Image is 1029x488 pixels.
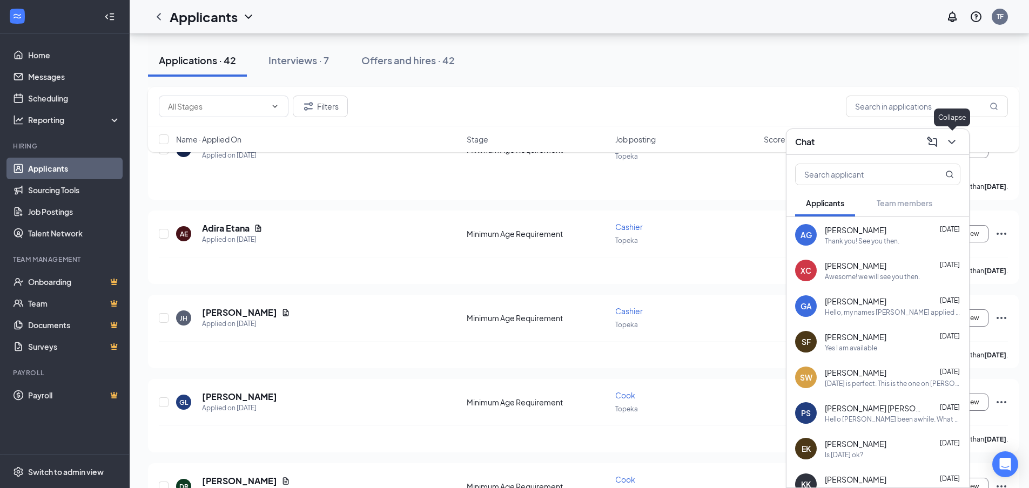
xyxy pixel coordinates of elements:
svg: Collapse [104,11,115,22]
svg: Notifications [946,10,959,23]
div: TF [997,12,1004,21]
span: Topeka [615,236,638,245]
span: [DATE] [940,261,960,269]
span: [PERSON_NAME] [825,260,886,271]
a: Home [28,44,120,66]
div: [DATE] is perfect. This is the one on [PERSON_NAME] right? [825,379,960,388]
input: Search applicant [796,164,924,185]
a: Messages [28,66,120,87]
svg: Ellipses [995,227,1008,240]
div: Is [DATE] ok? [825,450,863,459]
div: Applications · 42 [159,53,236,67]
svg: Ellipses [995,396,1008,409]
div: AG [801,229,812,240]
a: ChevronLeft [152,10,165,23]
span: Name · Applied On [176,134,241,145]
svg: Document [281,308,290,317]
div: EK [802,443,811,454]
div: Reporting [28,114,121,125]
a: Sourcing Tools [28,179,120,201]
span: [DATE] [940,332,960,340]
b: [DATE] [984,182,1006,191]
div: Yes I am available [825,343,877,353]
h5: [PERSON_NAME] [202,475,277,487]
div: GL [179,398,188,407]
div: JH [180,314,187,323]
div: SF [802,336,811,347]
span: Cook [615,390,635,400]
span: Team members [877,198,932,208]
svg: MagnifyingGlass [990,102,998,111]
svg: Filter [302,100,315,113]
a: Applicants [28,158,120,179]
div: Thank you! See you then. [825,236,899,246]
div: Collapse [934,109,970,126]
div: Awesome! we will see you then. [825,272,920,281]
div: Applied on [DATE] [202,318,290,329]
span: Topeka [615,405,638,413]
a: Job Postings [28,201,120,222]
span: Cook [615,475,635,484]
div: Minimum Age Requirement [467,228,609,239]
a: OnboardingCrown [28,271,120,293]
a: Talent Network [28,222,120,244]
div: Applied on [DATE] [202,234,263,245]
div: Team Management [13,255,118,264]
span: Topeka [615,321,638,329]
svg: ChevronDown [242,10,255,23]
input: All Stages [168,100,266,112]
div: Payroll [13,368,118,377]
div: XC [801,265,811,276]
span: Cashier [615,306,643,316]
a: TeamCrown [28,293,120,314]
a: DocumentsCrown [28,314,120,336]
span: Job posting [615,134,656,145]
span: [DATE] [940,403,960,411]
svg: ComposeMessage [926,135,939,148]
button: ChevronDown [943,133,960,151]
svg: Settings [13,466,24,477]
div: Open Intercom Messenger [992,451,1018,477]
span: [DATE] [940,439,960,447]
span: [PERSON_NAME] [PERSON_NAME] [825,403,922,414]
svg: ChevronDown [271,102,279,111]
b: [DATE] [984,267,1006,275]
span: [PERSON_NAME] [825,331,886,342]
span: [PERSON_NAME] [825,367,886,378]
b: [DATE] [984,435,1006,443]
div: Minimum Age Requirement [467,397,609,408]
svg: Document [254,224,263,233]
div: SW [800,372,812,383]
div: Offers and hires · 42 [361,53,455,67]
svg: QuestionInfo [970,10,983,23]
div: Hello, my names [PERSON_NAME] applied I do wanna let you know I've had almost two years of work e... [825,308,960,317]
h5: Adira Etana [202,222,250,234]
div: Switch to admin view [28,466,104,477]
span: [DATE] [940,368,960,376]
input: Search in applications [846,96,1008,117]
a: SurveysCrown [28,336,120,357]
span: Cashier [615,222,643,232]
svg: Ellipses [995,311,1008,324]
svg: MagnifyingGlass [945,170,954,179]
span: [PERSON_NAME] [825,438,886,449]
span: [PERSON_NAME] [825,225,886,235]
span: Stage [467,134,488,145]
div: PS [801,408,811,418]
div: Minimum Age Requirement [467,313,609,323]
span: [DATE] [940,475,960,483]
button: Filter Filters [293,96,348,117]
a: Scheduling [28,87,120,109]
button: ComposeMessage [924,133,941,151]
div: Hiring [13,141,118,151]
span: [DATE] [940,296,960,304]
svg: Document [281,477,290,485]
span: Applicants [806,198,844,208]
div: Applied on [DATE] [202,403,277,414]
span: [DATE] [940,225,960,233]
svg: Analysis [13,114,24,125]
a: PayrollCrown [28,384,120,406]
span: [PERSON_NAME] [825,296,886,307]
svg: WorkstreamLogo [12,11,23,22]
h1: Applicants [170,8,238,26]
